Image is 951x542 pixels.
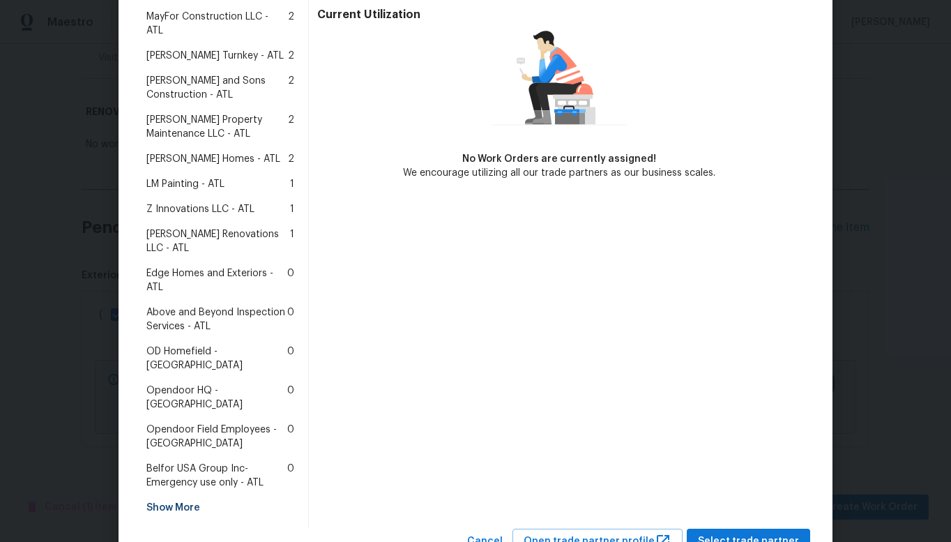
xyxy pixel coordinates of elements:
h4: Current Utilization [317,8,802,22]
span: Edge Homes and Exteriors - ATL [146,266,287,294]
span: 0 [287,266,294,294]
span: Opendoor Field Employees - [GEOGRAPHIC_DATA] [146,423,287,451]
span: 2 [288,49,294,63]
span: Belfor USA Group Inc-Emergency use only - ATL [146,462,287,490]
span: Above and Beyond Inspection Services - ATL [146,306,287,333]
span: MayFor Construction LLC - ATL [146,10,288,38]
span: 0 [287,423,294,451]
div: Show More [141,495,300,520]
span: 2 [288,74,294,102]
span: 2 [288,10,294,38]
span: [PERSON_NAME] Renovations LLC - ATL [146,227,290,255]
span: [PERSON_NAME] Homes - ATL [146,152,280,166]
span: 0 [287,345,294,372]
span: LM Painting - ATL [146,177,225,191]
span: 0 [287,306,294,333]
span: [PERSON_NAME] and Sons Construction - ATL [146,74,288,102]
span: OD Homefield - [GEOGRAPHIC_DATA] [146,345,287,372]
span: Opendoor HQ - [GEOGRAPHIC_DATA] [146,384,287,412]
span: 2 [288,113,294,141]
span: [PERSON_NAME] Property Maintenance LLC - ATL [146,113,288,141]
span: 2 [288,152,294,166]
div: We encourage utilizing all our trade partners as our business scales. [403,166,715,180]
span: 1 [290,177,294,191]
span: 1 [290,227,294,255]
div: No Work Orders are currently assigned! [403,152,715,166]
span: 0 [287,462,294,490]
span: [PERSON_NAME] Turnkey - ATL [146,49,284,63]
span: 0 [287,384,294,412]
span: Z Innovations LLC - ATL [146,202,254,216]
span: 1 [290,202,294,216]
